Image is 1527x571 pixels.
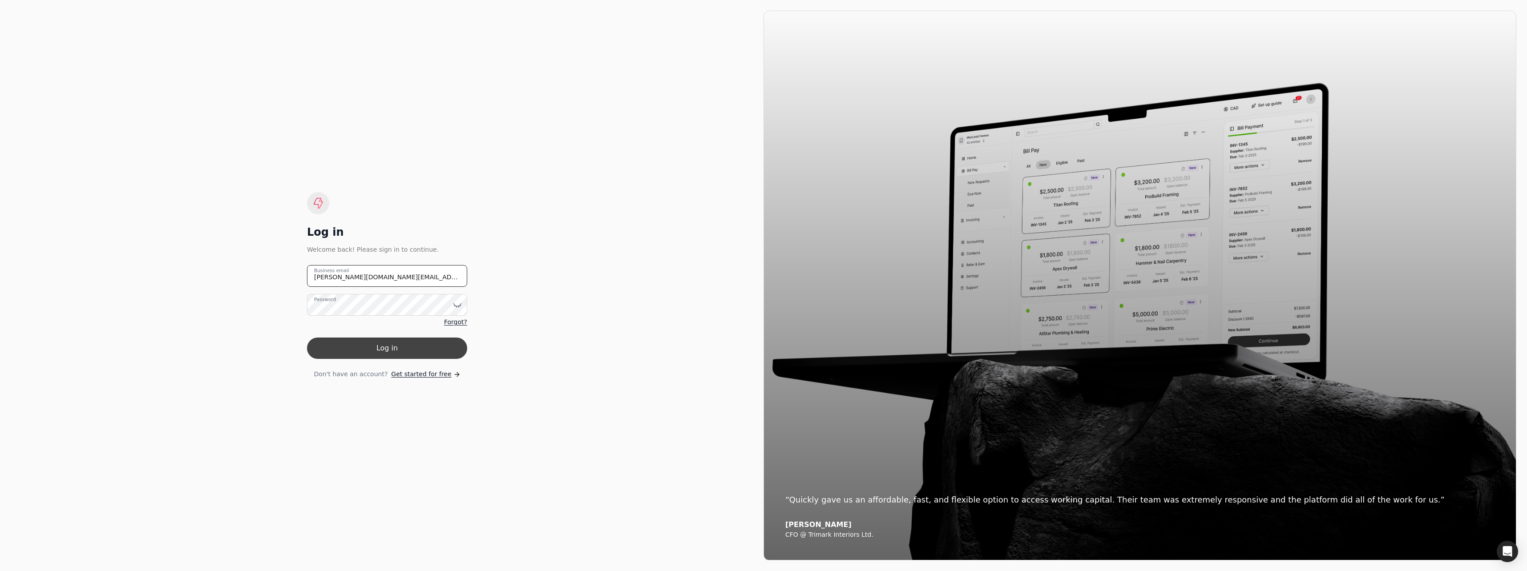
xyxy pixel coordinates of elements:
[1497,541,1518,562] div: Open Intercom Messenger
[785,494,1495,506] div: “Quickly gave us an affordable, fast, and flexible option to access working capital. Their team w...
[391,370,451,379] span: Get started for free
[307,225,467,239] div: Log in
[307,245,467,254] div: Welcome back! Please sign in to continue.
[314,370,388,379] span: Don't have an account?
[307,338,467,359] button: Log in
[444,318,467,327] a: Forgot?
[314,296,336,303] label: Password
[391,370,460,379] a: Get started for free
[785,520,1495,529] div: [PERSON_NAME]
[314,267,349,274] label: Business email
[785,531,1495,539] div: CFO @ Trimark Interiors Ltd.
